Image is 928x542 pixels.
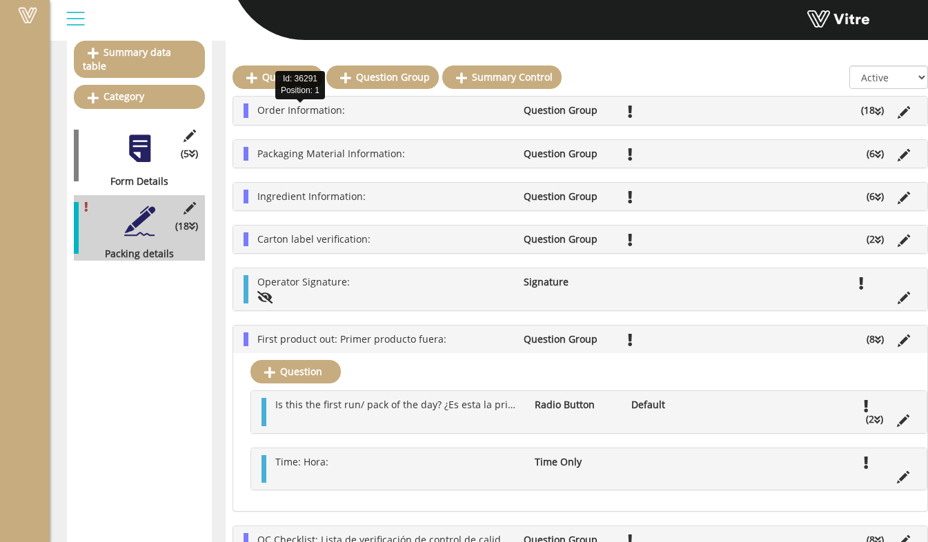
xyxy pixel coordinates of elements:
span: (18 ) [175,219,198,233]
li: (2 ) [860,232,891,246]
span: Ingredient Information: [257,190,366,203]
li: Question Group [517,332,617,346]
li: (8 ) [860,332,891,346]
li: Question Group [517,232,617,246]
span: (5 ) [181,147,198,161]
li: Question Group [517,190,617,203]
li: Question Group [517,147,617,161]
li: Default [624,398,722,412]
span: Operator Signature: [257,275,350,288]
span: First product out: Primer producto fuera: [257,332,446,345]
div: Packing details [74,247,195,261]
li: Signature [517,275,617,289]
span: Is this the first run/ pack of the day? ¿Es esta la primera carrera/paquete del día? [275,398,649,411]
span: Packaging Material Information: [257,147,405,160]
div: Id: 36291 Position: 1 [275,71,325,99]
li: (2 ) [859,412,890,426]
span: Order Information: [257,103,345,117]
a: Category [74,85,205,108]
a: Question [233,66,323,89]
li: (18 ) [854,103,891,117]
span: Carton label verification: [257,232,371,245]
li: Time Only [528,455,625,469]
a: Summary Control [442,66,562,89]
a: Summary data table [74,41,205,78]
a: Question Group [326,66,439,89]
li: Question Group [517,103,617,117]
div: Form Details [74,174,195,188]
li: (6 ) [860,147,891,161]
li: Radio Button [528,398,625,412]
a: Question [250,360,341,383]
li: (6 ) [860,190,891,203]
span: Time: Hora: [275,455,328,468]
